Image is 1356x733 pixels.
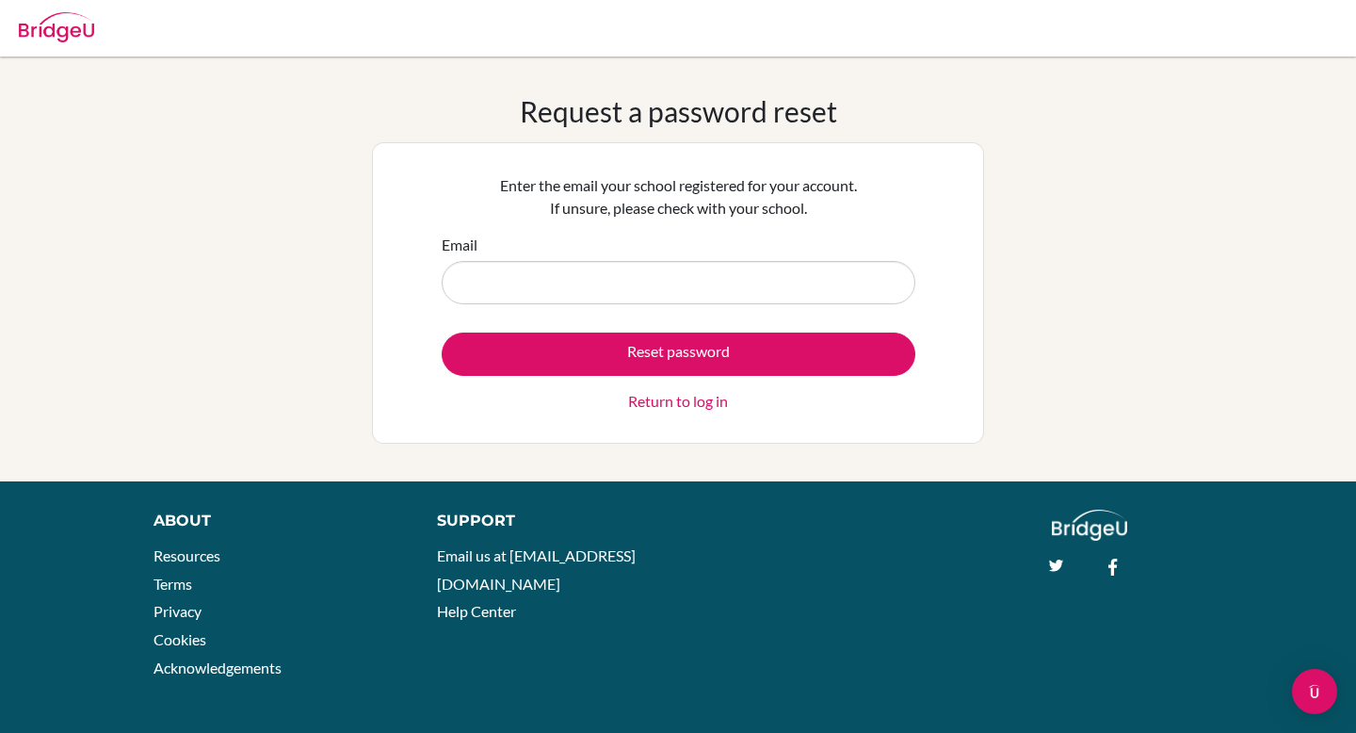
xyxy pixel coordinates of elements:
h1: Request a password reset [520,94,837,128]
a: Resources [153,546,220,564]
a: Terms [153,575,192,593]
div: Support [437,510,659,532]
a: Return to log in [628,390,728,413]
div: About [153,510,395,532]
p: Enter the email your school registered for your account. If unsure, please check with your school. [442,174,915,220]
div: Open Intercom Messenger [1292,669,1337,714]
img: Bridge-U [19,12,94,42]
a: Cookies [153,630,206,648]
a: Email us at [EMAIL_ADDRESS][DOMAIN_NAME] [437,546,636,593]
a: Acknowledgements [153,659,282,676]
img: logo_white@2x-f4f0deed5e89b7ecb1c2cc34c3e3d731f90f0f143d5ea2071677605dd97b5244.png [1052,510,1128,541]
button: Reset password [442,333,915,376]
a: Privacy [153,602,202,620]
label: Email [442,234,477,256]
a: Help Center [437,602,516,620]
